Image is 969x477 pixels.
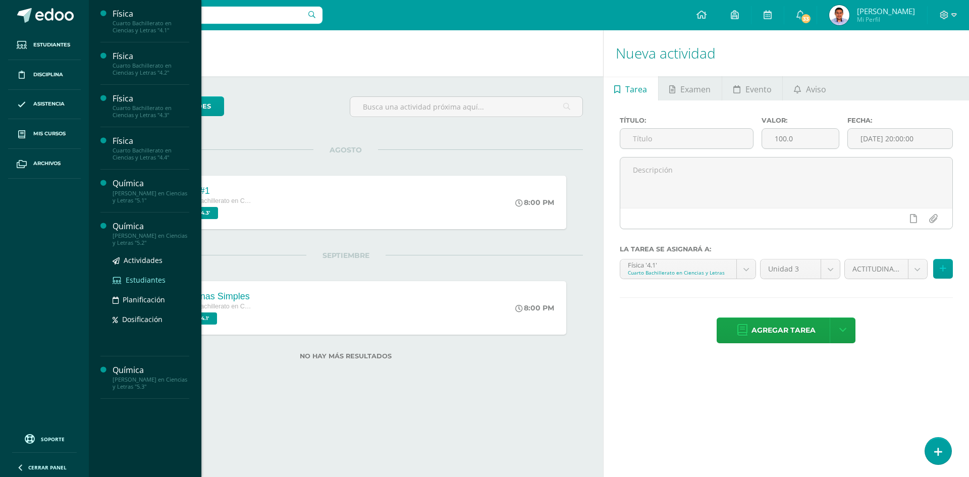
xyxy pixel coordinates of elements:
span: Tarea [625,77,647,101]
span: Dosificación [122,314,163,324]
img: b348a37d6ac1e07ade2a89e680b9c67f.png [829,5,849,25]
span: Disciplina [33,71,63,79]
label: Título: [620,117,754,124]
div: Cuarto Bachillerato en Ciencias y Letras [628,269,729,276]
span: Mis cursos [33,130,66,138]
a: Estudiantes [113,274,189,286]
label: Fecha: [847,117,953,124]
span: Planificación [123,295,165,304]
div: Cuarto Bachillerato en Ciencias y Letras "4.2" [113,62,189,76]
div: [PERSON_NAME] en Ciencias y Letras "5.1" [113,190,189,204]
h1: Actividades [101,30,591,76]
span: Cuarto Bachillerato en Ciencias y Letras [176,197,251,204]
span: Unidad 3 [768,259,813,279]
a: Unidad 3 [761,259,840,279]
span: Mi Perfil [857,15,915,24]
div: Cuarto Bachillerato en Ciencias y Letras "4.3" [113,104,189,119]
a: Tarea [604,76,658,100]
div: Química [113,364,189,376]
div: Física [113,135,189,147]
a: Planificación [113,294,189,305]
div: Cuarto Bachillerato en Ciencias y Letras "4.1" [113,20,189,34]
div: Física [113,93,189,104]
div: 8:00 PM [515,198,554,207]
span: Aviso [806,77,826,101]
label: No hay más resultados [109,352,583,360]
div: [PERSON_NAME] en Ciencias y Letras "5.2" [113,232,189,246]
span: 33 [800,13,812,24]
a: Actividades [113,254,189,266]
a: Examen [659,76,722,100]
a: Dosificación [113,313,189,325]
a: Química[PERSON_NAME] en Ciencias y Letras "5.2" [113,221,189,246]
a: Química[PERSON_NAME] en Ciencias y Letras "5.1" [113,178,189,203]
span: Estudiantes [126,275,166,285]
div: Cuarto Bachillerato en Ciencias y Letras "4.4" [113,147,189,161]
label: Valor: [762,117,839,124]
a: Aviso [783,76,837,100]
input: Fecha de entrega [848,129,952,148]
div: Física [113,8,189,20]
span: Soporte [41,436,65,443]
div: Física [113,50,189,62]
span: ACTITUDINAL (15.0pts) [852,259,900,279]
input: Busca una actividad próxima aquí... [350,97,582,117]
div: Maquinas Simples [176,291,251,302]
a: Evento [722,76,782,100]
input: Busca un usuario... [95,7,322,24]
span: Archivos [33,160,61,168]
span: Agregar tarea [751,318,816,343]
div: [PERSON_NAME] en Ciencias y Letras "5.3" [113,376,189,390]
span: Cerrar panel [28,464,67,471]
a: FísicaCuarto Bachillerato en Ciencias y Letras "4.2" [113,50,189,76]
h1: Nueva actividad [616,30,957,76]
span: AGOSTO [313,145,378,154]
span: Actividades [124,255,163,265]
a: Mis cursos [8,119,81,149]
label: La tarea se asignará a: [620,245,953,253]
a: Disciplina [8,60,81,90]
div: Química [113,178,189,189]
input: Puntos máximos [762,129,838,148]
span: Asistencia [33,100,65,108]
a: Archivos [8,149,81,179]
a: Soporte [12,432,77,445]
input: Título [620,129,753,148]
a: FísicaCuarto Bachillerato en Ciencias y Letras "4.4" [113,135,189,161]
div: Química [113,221,189,232]
a: Química[PERSON_NAME] en Ciencias y Letras "5.3" [113,364,189,390]
a: FísicaCuarto Bachillerato en Ciencias y Letras "4.3" [113,93,189,119]
div: Taller #1 [176,186,251,196]
a: ACTITUDINAL (15.0pts) [845,259,927,279]
a: Asistencia [8,90,81,120]
span: Examen [680,77,711,101]
span: [PERSON_NAME] [857,6,915,16]
a: FísicaCuarto Bachillerato en Ciencias y Letras "4.1" [113,8,189,34]
a: Estudiantes [8,30,81,60]
span: Estudiantes [33,41,70,49]
span: Cuarto Bachillerato en Ciencias y Letras [176,303,251,310]
span: SEPTIEMBRE [306,251,386,260]
a: Física '4.1'Cuarto Bachillerato en Ciencias y Letras [620,259,756,279]
div: Física '4.1' [628,259,729,269]
div: 8:00 PM [515,303,554,312]
span: Evento [745,77,772,101]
